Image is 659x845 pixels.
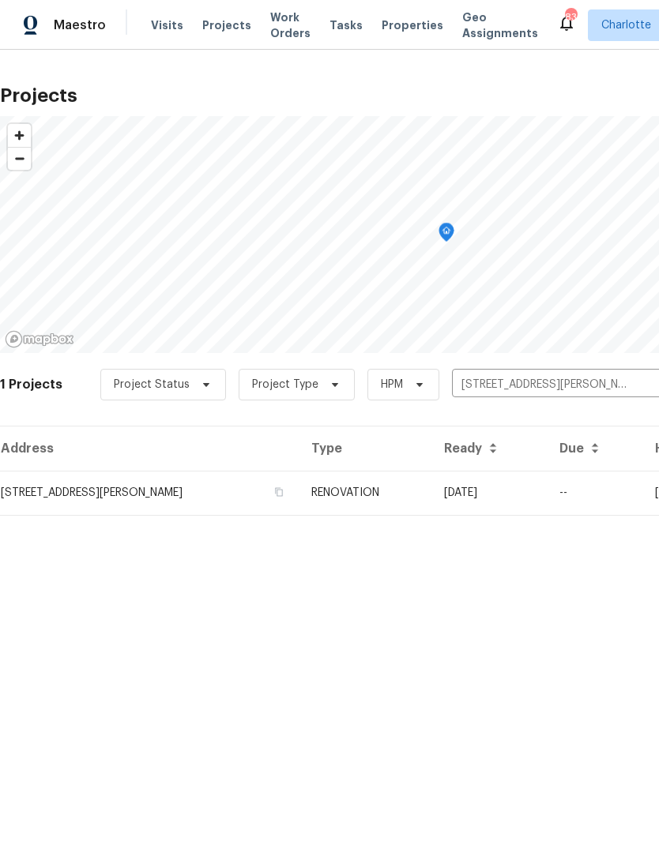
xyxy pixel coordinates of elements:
th: Due [547,426,642,471]
span: Project Type [252,377,318,392]
span: Properties [382,17,443,33]
div: Map marker [439,223,454,247]
button: Zoom out [8,147,31,170]
th: Ready [431,426,547,471]
td: RENOVATION [299,471,431,515]
span: Geo Assignments [462,9,538,41]
span: Projects [202,17,251,33]
span: HPM [381,377,403,392]
button: Zoom in [8,124,31,147]
span: Work Orders [270,9,311,41]
span: Visits [151,17,183,33]
span: Maestro [54,17,106,33]
td: -- [547,471,642,515]
span: Zoom out [8,148,31,170]
input: Search projects [452,373,633,397]
button: Copy Address [272,485,286,499]
td: [DATE] [431,471,547,515]
a: Mapbox homepage [5,330,74,348]
span: Charlotte [601,17,651,33]
span: Tasks [329,20,363,31]
span: Project Status [114,377,190,392]
div: 83 [565,9,576,25]
th: Type [299,426,431,471]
